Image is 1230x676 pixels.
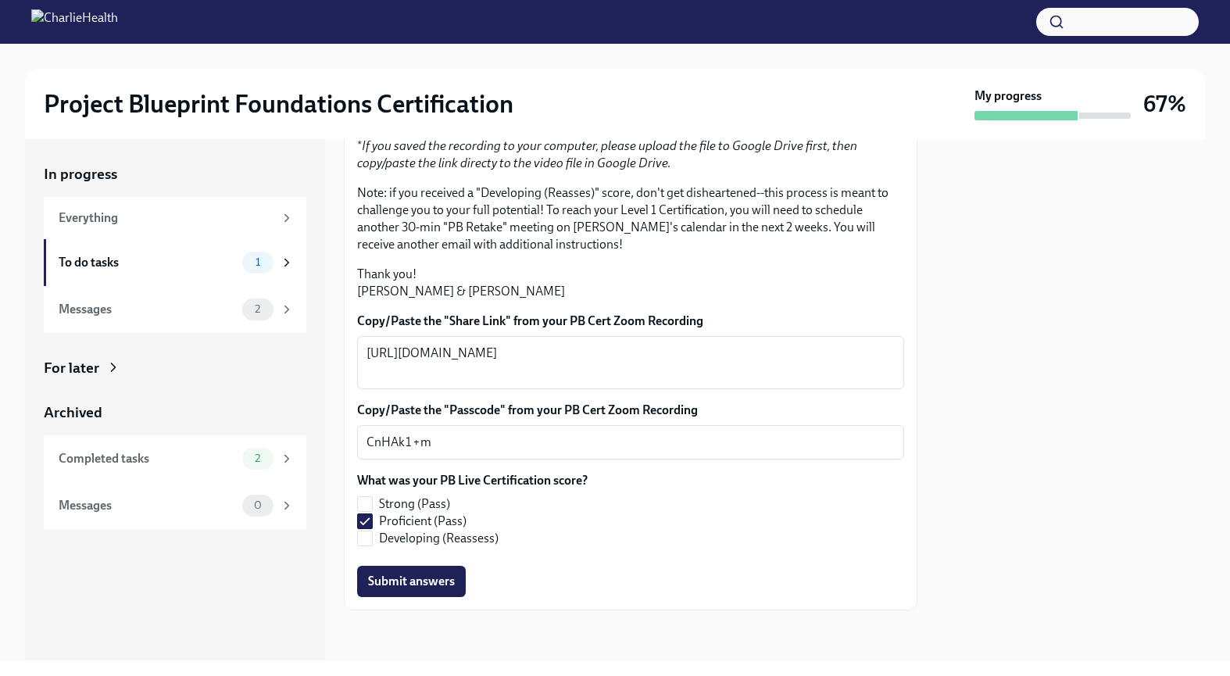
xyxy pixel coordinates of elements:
[59,301,236,318] div: Messages
[44,197,306,239] a: Everything
[1143,90,1186,118] h3: 67%
[44,358,99,378] div: For later
[44,88,513,120] h2: Project Blueprint Foundations Certification
[59,209,274,227] div: Everything
[245,303,270,315] span: 2
[245,452,270,464] span: 2
[44,402,306,423] a: Archived
[59,450,236,467] div: Completed tasks
[44,286,306,333] a: Messages2
[31,9,118,34] img: CharlieHealth
[368,574,455,589] span: Submit answers
[379,530,499,547] span: Developing (Reassess)
[246,256,270,268] span: 1
[44,239,306,286] a: To do tasks1
[366,433,895,452] textarea: CnHAk1+m
[44,164,306,184] a: In progress
[59,497,236,514] div: Messages
[44,482,306,529] a: Messages0
[974,88,1042,105] strong: My progress
[379,513,467,530] span: Proficient (Pass)
[366,344,895,381] textarea: [URL][DOMAIN_NAME]
[59,254,236,271] div: To do tasks
[245,499,271,511] span: 0
[357,184,904,253] p: Note: if you received a "Developing (Reasses)" score, don't get disheartened--this process is mea...
[357,402,904,419] label: Copy/Paste the "Passcode" from your PB Cert Zoom Recording
[357,313,904,330] label: Copy/Paste the "Share Link" from your PB Cert Zoom Recording
[44,358,306,378] a: For later
[357,472,588,489] label: What was your PB Live Certification score?
[357,266,904,300] p: Thank you! [PERSON_NAME] & [PERSON_NAME]
[379,495,450,513] span: Strong (Pass)
[357,566,466,597] button: Submit answers
[44,435,306,482] a: Completed tasks2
